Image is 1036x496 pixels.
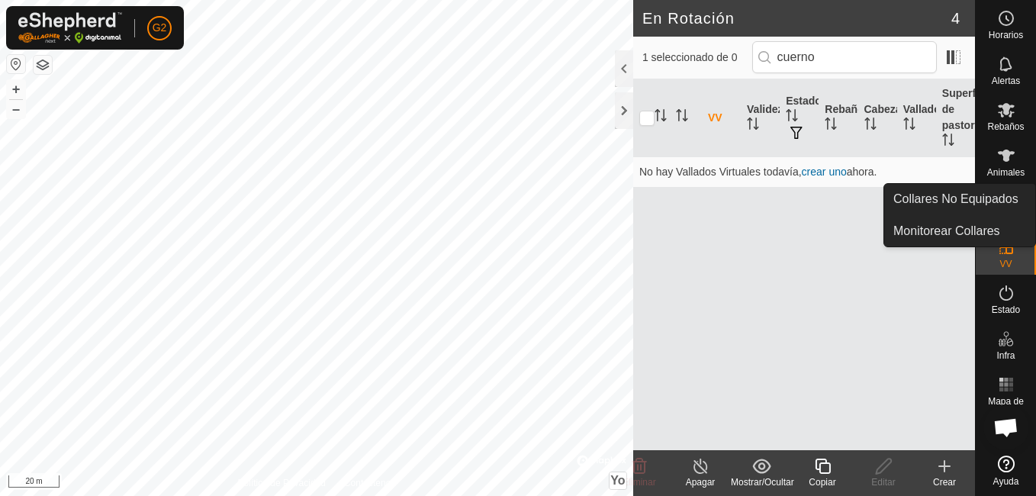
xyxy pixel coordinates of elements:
font: Rebaño [825,103,864,115]
p-sorticon: Activar para ordenar [903,120,915,132]
button: Yo [610,472,626,489]
td: No hay Vallados Virtuales todavía, ahora. [633,156,975,187]
font: Superficie de pastoreo [942,87,994,131]
div: Apagar [670,475,731,489]
p-sorticon: Activar para ordenar [786,111,798,124]
span: Eliminar [623,477,655,488]
span: 1 seleccionado de 0 [642,50,752,66]
span: Ayuda [993,477,1019,486]
span: Alertas [992,76,1020,85]
div: Editar [853,475,914,489]
a: Ayuda [976,449,1036,492]
a: Política de Privacidad [238,476,326,490]
span: 4 [951,7,960,30]
a: Contáctenos [344,476,395,490]
span: Infra [996,351,1015,360]
h2: En Rotación [642,9,951,27]
font: VV [708,111,722,124]
p-sorticon: Activar para ordenar [676,111,688,124]
span: Yo [610,474,625,487]
a: crear uno [802,166,847,178]
div: Mostrar/Ocultar [731,475,792,489]
font: Validez [747,103,783,115]
div: Chat abierto [983,404,1029,450]
input: Buscar (S) [752,41,937,73]
font: Cabezas [864,103,908,115]
span: Animales [987,168,1025,177]
img: Logotipo Gallagher [18,12,122,43]
span: G2 [153,20,167,36]
button: + [7,80,25,98]
span: Rebaños [987,122,1024,131]
button: Restablecer Mapa [7,55,25,73]
p-sorticon: Activar para ordenar [825,120,837,132]
button: Capas del Mapa [34,56,52,74]
button: – [7,100,25,118]
p-sorticon: Activar para ordenar [864,120,877,132]
span: Mapa de Calor [980,397,1032,415]
div: Copiar [792,475,853,489]
font: Vallado [903,103,941,115]
span: Horarios [989,31,1023,40]
span: VV [999,259,1012,269]
span: Estado [992,305,1020,314]
div: Crear [914,475,975,489]
font: Estado [786,95,822,107]
p-sorticon: Activar para ordenar [747,120,759,132]
p-sorticon: Activar para ordenar [942,136,954,148]
p-sorticon: Activar para ordenar [655,111,667,124]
